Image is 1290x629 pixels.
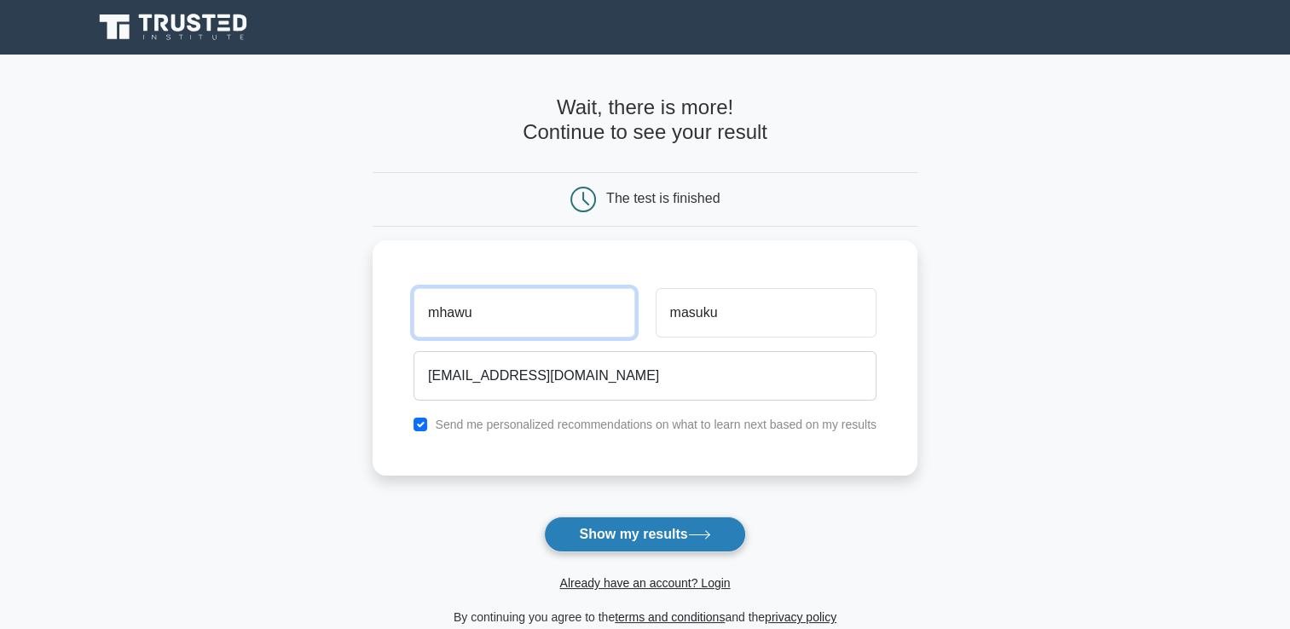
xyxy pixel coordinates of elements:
[414,288,634,338] input: First name
[559,576,730,590] a: Already have an account? Login
[544,516,745,552] button: Show my results
[606,191,720,205] div: The test is finished
[373,95,917,145] h4: Wait, there is more! Continue to see your result
[414,351,876,401] input: Email
[435,418,876,431] label: Send me personalized recommendations on what to learn next based on my results
[656,288,876,338] input: Last name
[615,610,725,624] a: terms and conditions
[362,607,928,627] div: By continuing you agree to the and the
[765,610,836,624] a: privacy policy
